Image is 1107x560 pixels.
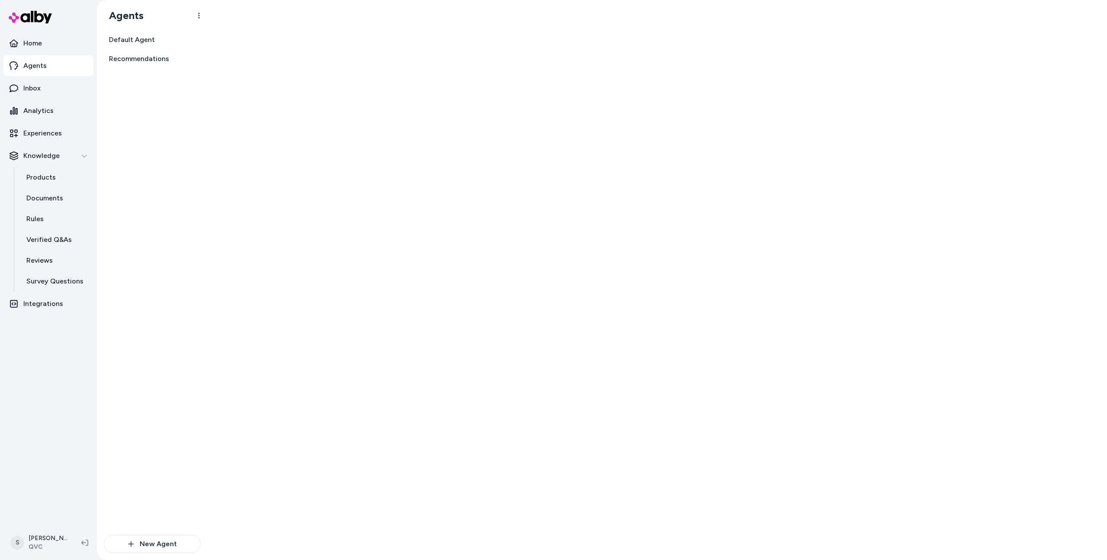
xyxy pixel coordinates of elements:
span: QVC [29,543,67,551]
p: Reviews [26,255,53,266]
p: Products [26,172,56,183]
a: Verified Q&As [18,229,93,250]
img: alby Logo [9,11,52,23]
p: Integrations [23,299,63,309]
span: S [10,536,24,550]
p: Inbox [23,83,41,93]
a: Recommendations [104,50,201,68]
a: Integrations [3,293,93,314]
p: [PERSON_NAME] [29,534,67,543]
p: Experiences [23,128,62,138]
button: S[PERSON_NAME]QVC [5,529,74,557]
a: Agents [3,55,93,76]
a: Products [18,167,93,188]
a: Inbox [3,78,93,99]
a: Rules [18,209,93,229]
p: Verified Q&As [26,235,72,245]
p: Knowledge [23,151,60,161]
p: Rules [26,214,44,224]
p: Documents [26,193,63,203]
p: Home [23,38,42,48]
a: Reviews [18,250,93,271]
a: Home [3,33,93,54]
p: Survey Questions [26,276,83,286]
a: Survey Questions [18,271,93,292]
p: Analytics [23,106,54,116]
button: Knowledge [3,145,93,166]
span: Recommendations [109,54,169,64]
a: Documents [18,188,93,209]
a: Default Agent [104,31,201,48]
span: Default Agent [109,35,155,45]
a: Experiences [3,123,93,144]
p: Agents [23,61,47,71]
h1: Agents [102,9,144,22]
a: Analytics [3,100,93,121]
button: New Agent [104,535,201,553]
